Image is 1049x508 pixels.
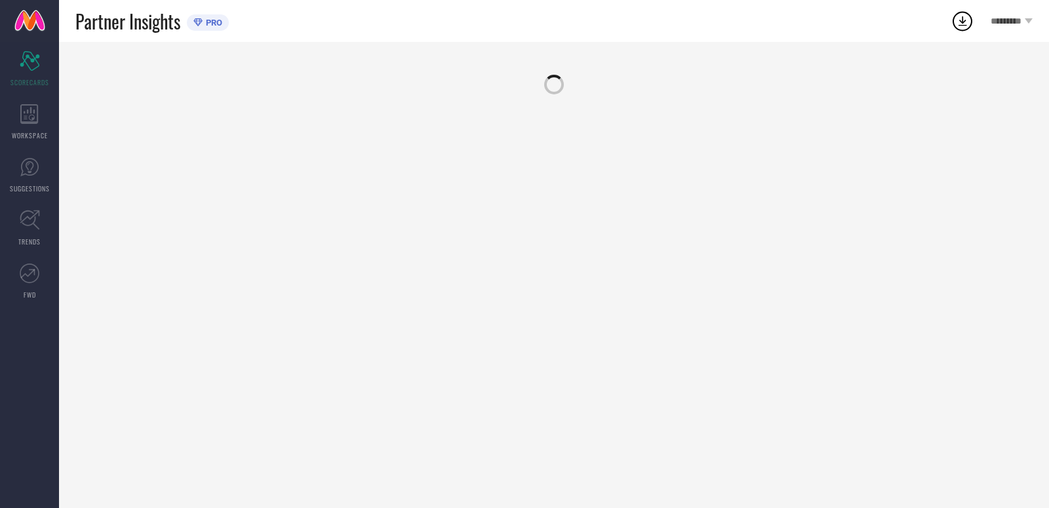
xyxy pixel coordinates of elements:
span: SCORECARDS [10,77,49,87]
div: Open download list [951,9,974,33]
span: FWD [24,290,36,300]
span: SUGGESTIONS [10,184,50,193]
span: WORKSPACE [12,130,48,140]
span: PRO [203,18,222,28]
span: Partner Insights [75,8,180,35]
span: TRENDS [18,237,41,246]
